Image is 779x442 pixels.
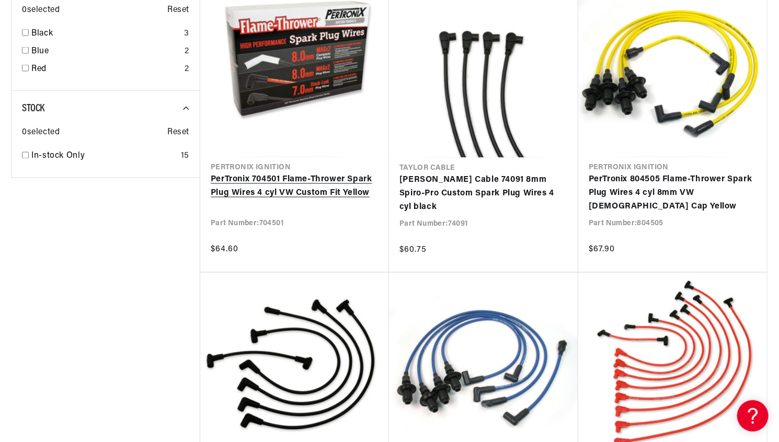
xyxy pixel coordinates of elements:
[167,126,189,139] span: Reset
[22,4,60,17] span: 0 selected
[185,45,189,59] div: 2
[181,150,189,164] div: 15
[22,126,60,139] span: 0 selected
[184,27,189,41] div: 3
[31,63,180,76] a: Red
[211,173,379,200] a: PerTronix 704501 Flame-Thrower Spark Plug Wires 4 cyl VW Custom Fit Yellow
[31,27,180,41] a: Black
[22,103,44,114] span: Stock
[167,4,189,17] span: Reset
[185,63,189,76] div: 2
[399,174,568,214] a: [PERSON_NAME] Cable 74091 8mm Spiro-Pro Custom Spark Plug Wires 4 cyl black
[31,45,180,59] a: Blue
[31,150,177,164] a: In-stock Only
[589,173,757,214] a: PerTronix 804505 Flame-Thrower Spark Plug Wires 4 cyl 8mm VW [DEMOGRAPHIC_DATA] Cap Yellow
